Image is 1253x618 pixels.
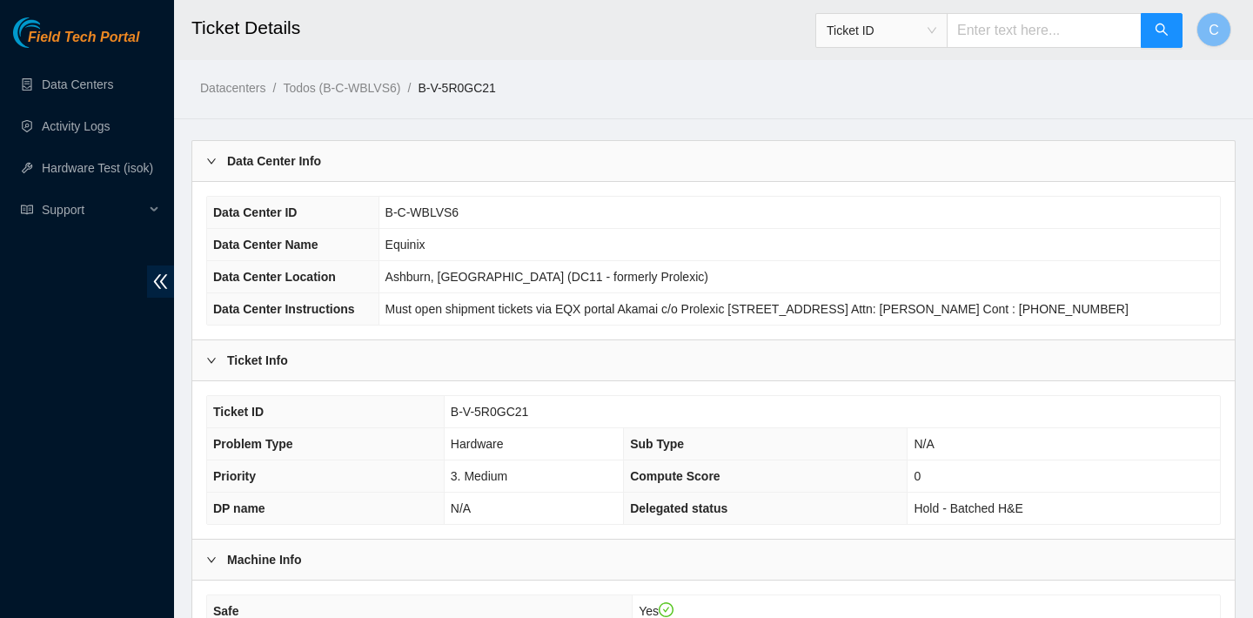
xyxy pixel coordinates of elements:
[213,302,355,316] span: Data Center Instructions
[385,238,425,252] span: Equinix
[42,119,111,133] a: Activity Logs
[827,17,936,44] span: Ticket ID
[947,13,1142,48] input: Enter text here...
[147,265,174,298] span: double-left
[272,81,276,95] span: /
[206,554,217,565] span: right
[213,238,318,252] span: Data Center Name
[213,405,264,419] span: Ticket ID
[13,31,139,54] a: Akamai TechnologiesField Tech Portal
[192,340,1235,380] div: Ticket Info
[42,192,144,227] span: Support
[13,17,88,48] img: Akamai Technologies
[385,270,708,284] span: Ashburn, [GEOGRAPHIC_DATA] (DC11 - formerly Prolexic)
[1155,23,1169,39] span: search
[213,437,293,451] span: Problem Type
[407,81,411,95] span: /
[213,205,297,219] span: Data Center ID
[227,351,288,370] b: Ticket Info
[630,437,684,451] span: Sub Type
[451,469,507,483] span: 3. Medium
[630,501,727,515] span: Delegated status
[28,30,139,46] span: Field Tech Portal
[206,156,217,166] span: right
[914,469,921,483] span: 0
[914,437,934,451] span: N/A
[385,302,1129,316] span: Must open shipment tickets via EQX portal Akamai c/o Prolexic [STREET_ADDRESS] Attn: [PERSON_NAME...
[385,205,459,219] span: B-C-WBLVS6
[1196,12,1231,47] button: C
[192,141,1235,181] div: Data Center Info
[213,270,336,284] span: Data Center Location
[1141,13,1183,48] button: search
[451,437,504,451] span: Hardware
[206,355,217,366] span: right
[1209,19,1219,41] span: C
[42,161,153,175] a: Hardware Test (isok)
[451,501,471,515] span: N/A
[200,81,265,95] a: Datacenters
[418,81,495,95] a: B-V-5R0GC21
[21,204,33,216] span: read
[283,81,400,95] a: Todos (B-C-WBLVS6)
[659,602,674,618] span: check-circle
[42,77,113,91] a: Data Centers
[213,501,265,515] span: DP name
[213,469,256,483] span: Priority
[639,604,673,618] span: Yes
[451,405,528,419] span: B-V-5R0GC21
[914,501,1022,515] span: Hold - Batched H&E
[192,540,1235,580] div: Machine Info
[630,469,720,483] span: Compute Score
[213,604,239,618] span: Safe
[227,550,302,569] b: Machine Info
[227,151,321,171] b: Data Center Info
